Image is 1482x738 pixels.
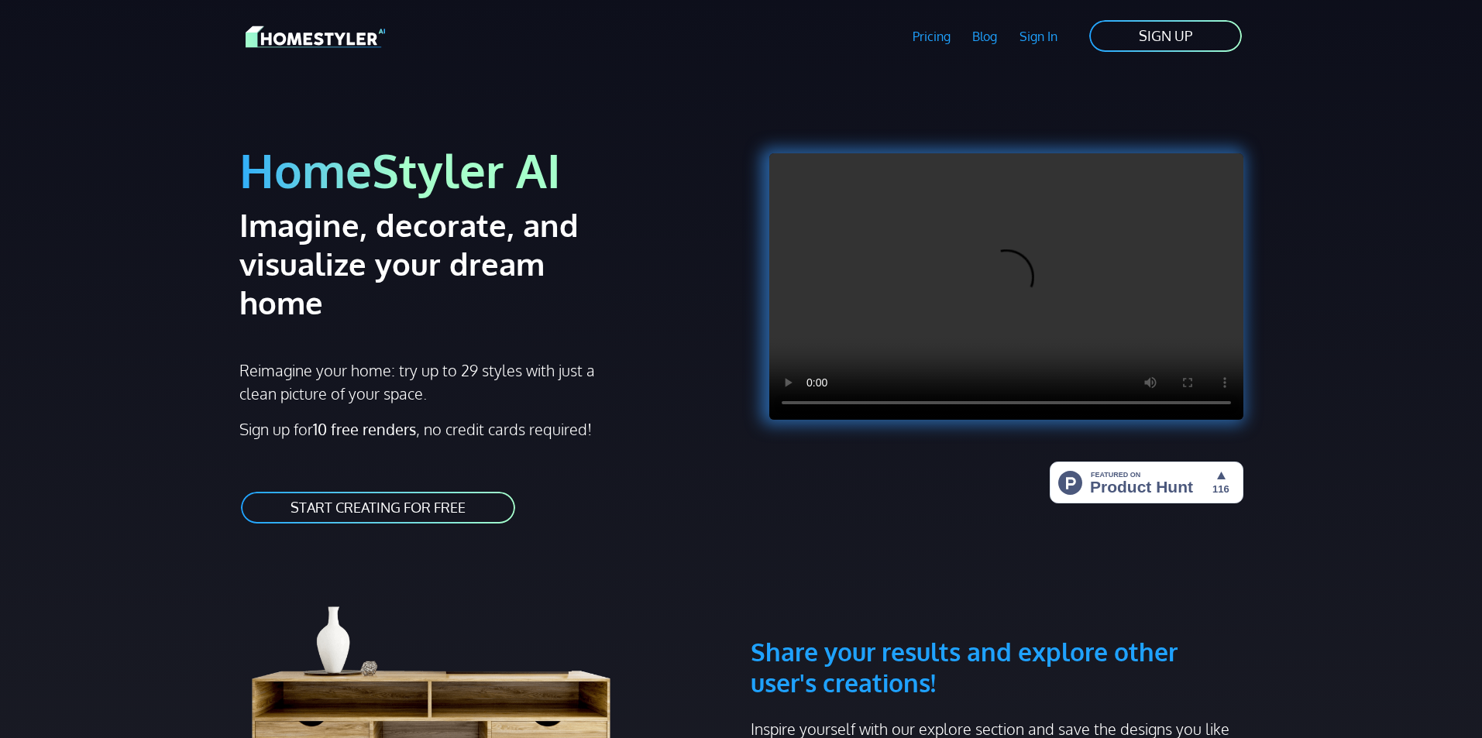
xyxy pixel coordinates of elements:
[239,141,732,199] h1: HomeStyler AI
[751,562,1243,699] h3: Share your results and explore other user's creations!
[1050,462,1243,503] img: HomeStyler AI - Interior Design Made Easy: One Click to Your Dream Home | Product Hunt
[239,359,609,405] p: Reimagine your home: try up to 29 styles with just a clean picture of your space.
[239,205,634,321] h2: Imagine, decorate, and visualize your dream home
[239,417,732,441] p: Sign up for , no credit cards required!
[246,23,385,50] img: HomeStyler AI logo
[1088,19,1243,53] a: SIGN UP
[313,419,416,439] strong: 10 free renders
[961,19,1009,54] a: Blog
[1009,19,1069,54] a: Sign In
[239,490,517,525] a: START CREATING FOR FREE
[901,19,961,54] a: Pricing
